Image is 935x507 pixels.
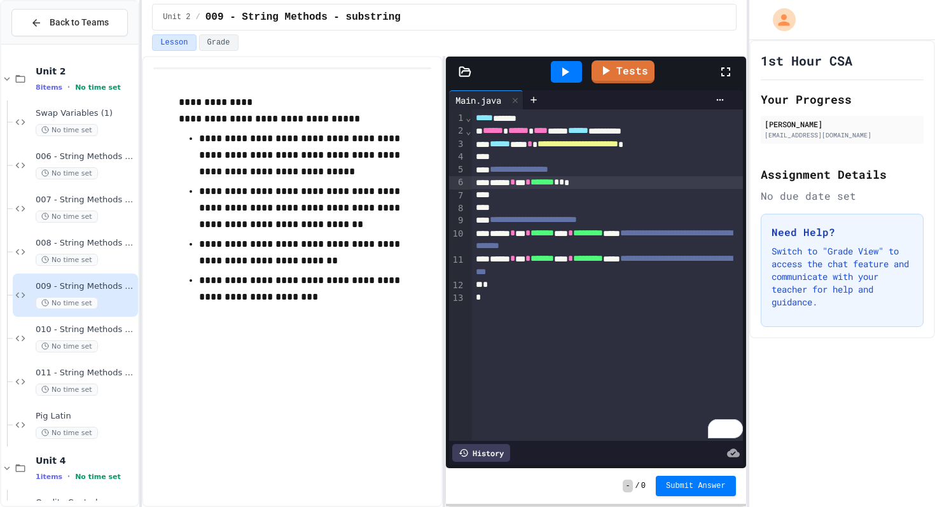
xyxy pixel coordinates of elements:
[36,254,98,266] span: No time set
[465,113,471,123] span: Fold line
[449,151,465,163] div: 4
[36,195,135,205] span: 007 - String Methods - charAt
[36,455,135,466] span: Unit 4
[765,118,920,130] div: [PERSON_NAME]
[36,340,98,352] span: No time set
[36,324,135,335] span: 010 - String Methods Practice 1
[36,151,135,162] span: 006 - String Methods - Length
[196,12,200,22] span: /
[623,480,632,492] span: -
[765,130,920,140] div: [EMAIL_ADDRESS][DOMAIN_NAME]
[75,473,121,481] span: No time set
[452,444,510,462] div: History
[36,211,98,223] span: No time set
[67,82,70,92] span: •
[759,5,799,34] div: My Account
[11,9,128,36] button: Back to Teams
[36,124,98,136] span: No time set
[772,245,913,309] p: Switch to "Grade View" to access the chat feature and communicate with your teacher for help and ...
[50,16,109,29] span: Back to Teams
[882,456,922,494] iframe: chat widget
[641,481,646,491] span: 0
[472,109,743,441] div: To enrich screen reader interactions, please activate Accessibility in Grammarly extension settings
[761,52,852,69] h1: 1st Hour CSA
[656,476,736,496] button: Submit Answer
[152,34,196,51] button: Lesson
[36,297,98,309] span: No time set
[36,83,62,92] span: 8 items
[449,202,465,215] div: 8
[449,112,465,125] div: 1
[772,225,913,240] h3: Need Help?
[761,188,924,204] div: No due date set
[449,94,508,107] div: Main.java
[449,214,465,227] div: 9
[449,125,465,137] div: 2
[449,228,465,254] div: 10
[36,167,98,179] span: No time set
[36,368,135,379] span: 011 - String Methods Practice 2
[449,90,523,109] div: Main.java
[36,473,62,481] span: 1 items
[449,254,465,280] div: 11
[449,279,465,292] div: 12
[36,427,98,439] span: No time set
[36,411,135,422] span: Pig Latin
[465,126,471,136] span: Fold line
[592,60,654,83] a: Tests
[36,384,98,396] span: No time set
[75,83,121,92] span: No time set
[36,238,135,249] span: 008 - String Methods - indexOf
[205,10,401,25] span: 009 - String Methods - substring
[635,481,640,491] span: /
[666,481,726,491] span: Submit Answer
[163,12,190,22] span: Unit 2
[761,90,924,108] h2: Your Progress
[449,292,465,305] div: 13
[761,165,924,183] h2: Assignment Details
[449,176,465,189] div: 6
[449,190,465,202] div: 7
[36,281,135,292] span: 009 - String Methods - substring
[36,66,135,77] span: Unit 2
[829,401,922,455] iframe: chat widget
[36,108,135,119] span: Swap Variables (1)
[199,34,239,51] button: Grade
[449,138,465,151] div: 3
[449,163,465,176] div: 5
[67,471,70,482] span: •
